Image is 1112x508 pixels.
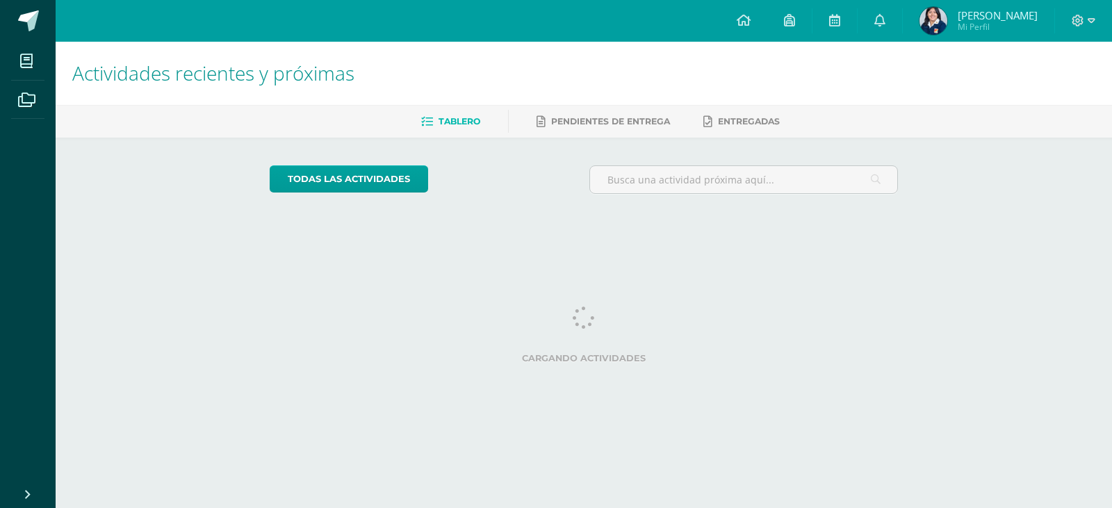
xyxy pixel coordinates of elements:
img: 386b97ca6dcc00f2af1beca8e69eb8b0.png [919,7,947,35]
span: Actividades recientes y próximas [72,60,354,86]
span: Tablero [439,116,480,126]
span: Entregadas [718,116,780,126]
span: [PERSON_NAME] [958,8,1038,22]
a: Pendientes de entrega [537,110,670,133]
a: Entregadas [703,110,780,133]
label: Cargando actividades [270,353,899,363]
input: Busca una actividad próxima aquí... [590,166,898,193]
span: Pendientes de entrega [551,116,670,126]
a: Tablero [421,110,480,133]
span: Mi Perfil [958,21,1038,33]
a: todas las Actividades [270,165,428,192]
